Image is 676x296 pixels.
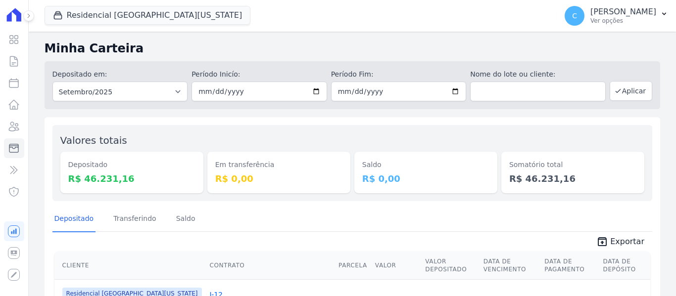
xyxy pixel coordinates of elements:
[215,160,342,170] dt: Em transferência
[52,70,107,78] label: Depositado em:
[68,160,195,170] dt: Depositado
[45,40,660,57] h2: Minha Carteira
[590,7,656,17] p: [PERSON_NAME]
[174,207,197,232] a: Saldo
[206,252,335,280] th: Contrato
[588,236,652,250] a: unarchive Exportar
[335,252,371,280] th: Parcela
[480,252,541,280] th: Data de Vencimento
[596,236,608,248] i: unarchive
[362,172,489,185] dd: R$ 0,00
[192,69,327,80] label: Período Inicío:
[599,252,650,280] th: Data de Depósito
[509,160,636,170] dt: Somatório total
[557,2,676,30] button: C [PERSON_NAME] Ver opções
[215,172,342,185] dd: R$ 0,00
[610,81,652,101] button: Aplicar
[68,172,195,185] dd: R$ 46.231,16
[331,69,467,80] label: Período Fim:
[590,17,656,25] p: Ver opções
[470,69,606,80] label: Nome do lote ou cliente:
[371,252,421,280] th: Valor
[45,6,251,25] button: Residencial [GEOGRAPHIC_DATA][US_STATE]
[362,160,489,170] dt: Saldo
[60,134,127,146] label: Valores totais
[52,207,96,232] a: Depositado
[610,236,644,248] span: Exportar
[572,12,577,19] span: C
[421,252,479,280] th: Valor Depositado
[540,252,599,280] th: Data de Pagamento
[509,172,636,185] dd: R$ 46.231,16
[54,252,206,280] th: Cliente
[111,207,158,232] a: Transferindo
